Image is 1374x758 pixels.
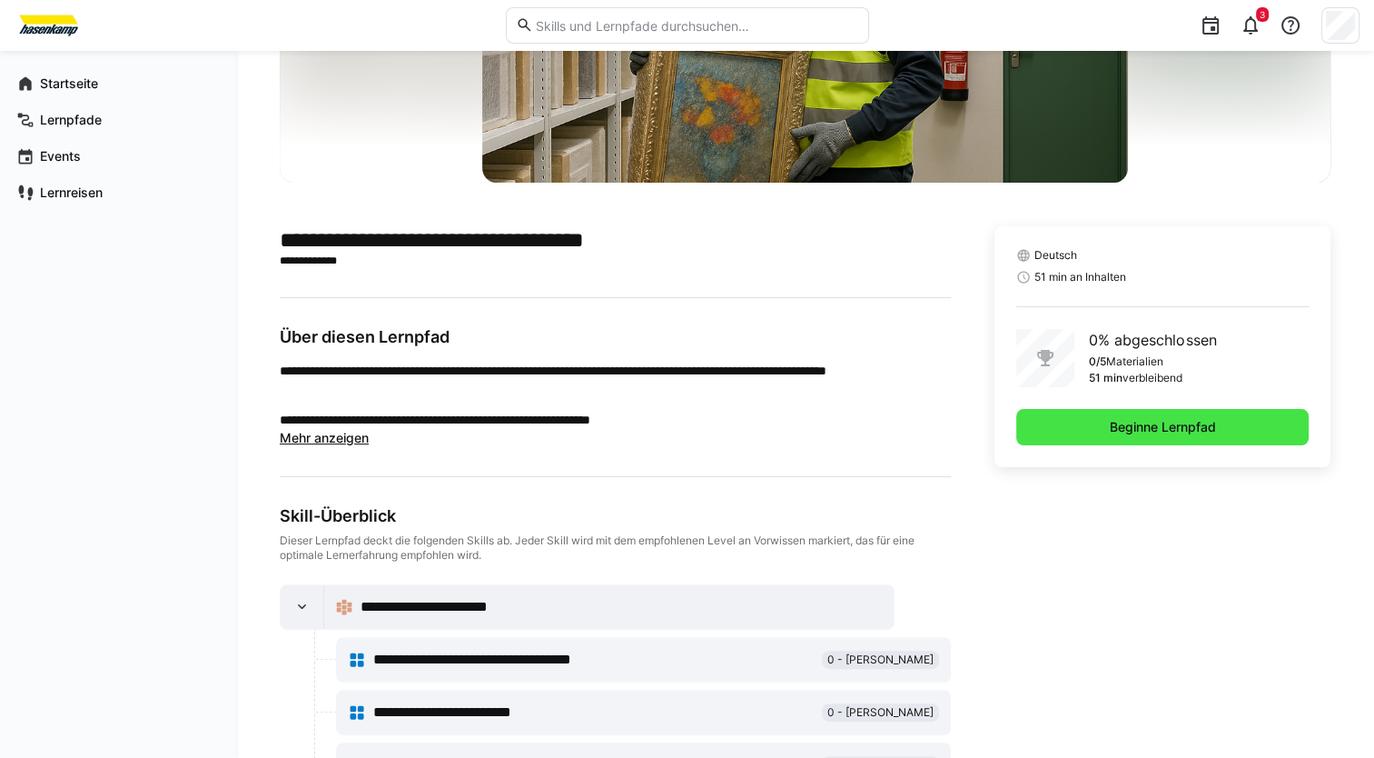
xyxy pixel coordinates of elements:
[827,653,934,667] span: 0 - [PERSON_NAME]
[1106,354,1163,369] p: Materialien
[1034,270,1126,284] span: 51 min an Inhalten
[280,506,951,526] div: Skill-Überblick
[280,327,951,347] h3: Über diesen Lernpfad
[280,430,369,445] span: Mehr anzeigen
[1034,248,1077,263] span: Deutsch
[1260,9,1265,20] span: 3
[1089,354,1106,369] p: 0/5
[1089,329,1216,351] p: 0% abgeschlossen
[1122,371,1182,385] p: verbleibend
[533,17,858,34] input: Skills und Lernpfade durchsuchen…
[1016,409,1309,445] button: Beginne Lernpfad
[1089,371,1122,385] p: 51 min
[1107,418,1219,436] span: Beginne Lernpfad
[280,534,951,563] div: Dieser Lernpfad deckt die folgenden Skills ab. Jeder Skill wird mit dem empfohlenen Level an Vorw...
[827,705,934,720] span: 0 - [PERSON_NAME]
